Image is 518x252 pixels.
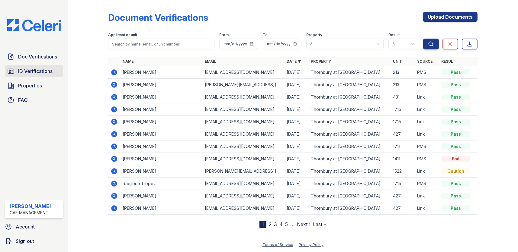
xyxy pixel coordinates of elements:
[391,202,415,215] td: 427
[309,103,391,116] td: Thornbury at [GEOGRAPHIC_DATA]
[441,205,470,211] div: Pass
[441,156,470,162] div: Fail
[120,178,202,190] td: Raejiona Tropez
[18,82,42,89] span: Properties
[415,165,439,178] td: Link
[285,202,309,215] td: [DATE]
[263,33,268,37] label: To
[391,91,415,103] td: 431
[441,168,470,174] div: Caution
[5,65,63,77] a: ID Verifications
[120,79,202,91] td: [PERSON_NAME]
[205,59,216,64] a: Email
[415,79,439,91] td: PMS
[285,116,309,128] td: [DATE]
[285,140,309,153] td: [DATE]
[415,91,439,103] td: Link
[285,66,309,79] td: [DATE]
[309,128,391,140] td: Thornbury at [GEOGRAPHIC_DATA]
[309,153,391,165] td: Thornbury at [GEOGRAPHIC_DATA]
[311,59,331,64] a: Property
[120,202,202,215] td: [PERSON_NAME]
[2,221,66,233] a: Account
[391,116,415,128] td: 1715
[120,116,202,128] td: [PERSON_NAME]
[415,202,439,215] td: Link
[309,178,391,190] td: Thornbury at [GEOGRAPHIC_DATA]
[415,140,439,153] td: PMS
[2,19,66,31] img: CE_Logo_Blue-a8612792a0a2168367f1c8372b55b34899dd931a85d93a1a3d3e32e68fde9ad4.png
[285,165,309,178] td: [DATE]
[202,103,285,116] td: [EMAIL_ADDRESS][DOMAIN_NAME]
[269,221,272,227] a: 2
[309,165,391,178] td: Thornbury at [GEOGRAPHIC_DATA]
[202,165,285,178] td: [PERSON_NAME][EMAIL_ADDRESS][DOMAIN_NAME]
[441,59,455,64] a: Result
[309,79,391,91] td: Thornbury at [GEOGRAPHIC_DATA]
[262,242,293,247] a: Terms of Service
[415,178,439,190] td: PMS
[202,66,285,79] td: [EMAIL_ADDRESS][DOMAIN_NAME]
[309,140,391,153] td: Thornbury at [GEOGRAPHIC_DATA]
[16,223,35,230] span: Account
[441,82,470,88] div: Pass
[202,79,285,91] td: [PERSON_NAME][EMAIL_ADDRESS][DOMAIN_NAME]
[417,59,433,64] a: Source
[415,153,439,165] td: PMS
[285,190,309,202] td: [DATE]
[108,33,137,37] label: Applicant or unit
[287,59,301,64] a: Date ▼
[441,143,470,150] div: Pass
[18,53,57,60] span: Doc Verifications
[309,66,391,79] td: Thornbury at [GEOGRAPHIC_DATA]
[5,94,63,106] a: FAQ
[415,116,439,128] td: Link
[441,193,470,199] div: Pass
[423,12,478,22] a: Upload Documents
[391,178,415,190] td: 1715
[219,33,229,37] label: From
[5,80,63,92] a: Properties
[108,39,214,49] input: Search by name, email, or unit number
[285,91,309,103] td: [DATE]
[10,210,51,216] div: CAF Management
[309,116,391,128] td: Thornbury at [GEOGRAPHIC_DATA]
[290,221,294,228] span: …
[309,202,391,215] td: Thornbury at [GEOGRAPHIC_DATA]
[441,69,470,75] div: Pass
[120,165,202,178] td: [PERSON_NAME]
[391,153,415,165] td: 1411
[202,116,285,128] td: [EMAIL_ADDRESS][DOMAIN_NAME]
[391,103,415,116] td: 1715
[202,190,285,202] td: [EMAIL_ADDRESS][DOMAIN_NAME]
[285,178,309,190] td: [DATE]
[391,190,415,202] td: 427
[299,242,323,247] a: Privacy Policy
[306,33,322,37] label: Property
[391,66,415,79] td: 213
[415,103,439,116] td: Link
[415,66,439,79] td: PMS
[10,203,51,210] div: [PERSON_NAME]
[391,128,415,140] td: 427
[441,131,470,137] div: Pass
[415,190,439,202] td: Link
[202,178,285,190] td: [EMAIL_ADDRESS][DOMAIN_NAME]
[285,153,309,165] td: [DATE]
[120,66,202,79] td: [PERSON_NAME]
[202,153,285,165] td: [EMAIL_ADDRESS][DOMAIN_NAME]
[2,235,66,247] a: Sign out
[202,202,285,215] td: [EMAIL_ADDRESS][DOMAIN_NAME]
[441,181,470,187] div: Pass
[274,221,277,227] a: 3
[18,68,53,75] span: ID Verifications
[285,79,309,91] td: [DATE]
[120,153,202,165] td: [PERSON_NAME]
[202,91,285,103] td: [EMAIL_ADDRESS][DOMAIN_NAME]
[309,91,391,103] td: Thornbury at [GEOGRAPHIC_DATA]
[5,51,63,63] a: Doc Verifications
[285,128,309,140] td: [DATE]
[16,238,34,245] span: Sign out
[391,140,415,153] td: 1711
